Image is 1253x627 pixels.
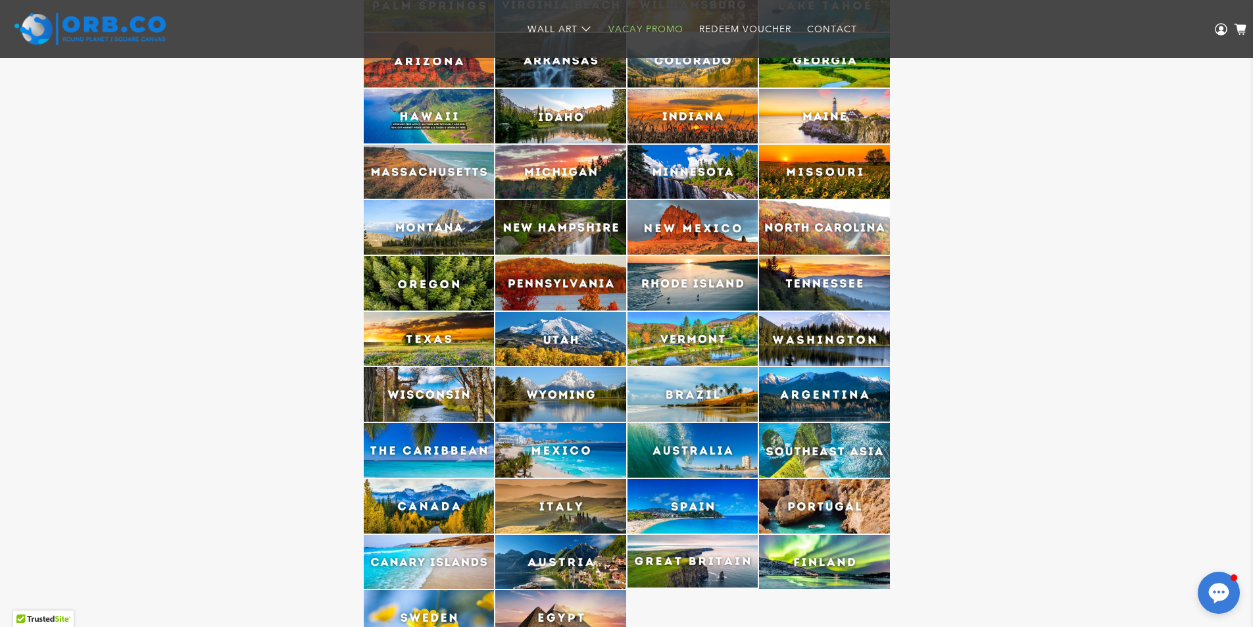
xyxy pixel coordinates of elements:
button: Open chat window [1198,572,1240,614]
a: Contact [799,12,865,47]
a: Vacay Promo [601,12,691,47]
a: Wall Art [520,12,601,47]
a: Redeem Voucher [691,12,799,47]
